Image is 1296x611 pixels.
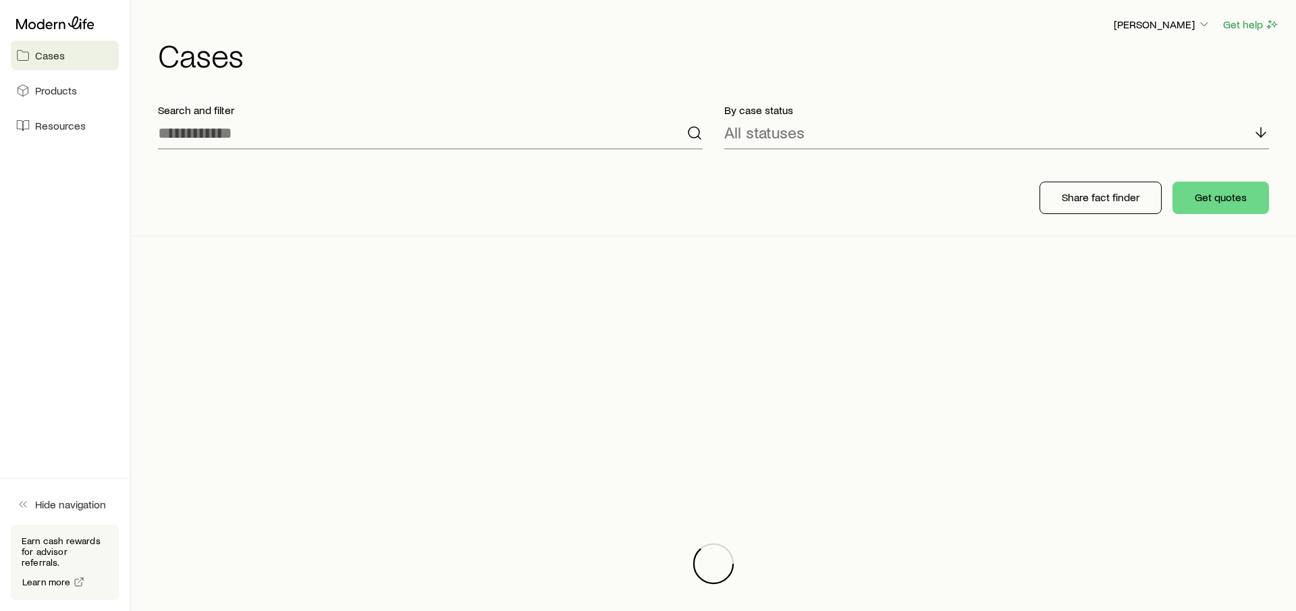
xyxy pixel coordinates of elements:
p: All statuses [724,123,805,142]
p: Search and filter [158,103,703,117]
span: Resources [35,119,86,132]
p: Share fact finder [1062,190,1139,204]
button: [PERSON_NAME] [1113,17,1212,33]
button: Hide navigation [11,489,119,519]
h1: Cases [158,38,1280,71]
a: Resources [11,111,119,140]
button: Get quotes [1172,182,1269,214]
span: Products [35,84,77,97]
span: Cases [35,49,65,62]
a: Products [11,76,119,105]
p: Earn cash rewards for advisor referrals. [22,535,108,568]
p: By case status [724,103,1269,117]
span: Hide navigation [35,498,106,511]
a: Cases [11,41,119,70]
div: Earn cash rewards for advisor referrals.Learn more [11,525,119,600]
button: Get help [1222,17,1280,32]
p: [PERSON_NAME] [1114,18,1211,31]
span: Learn more [22,577,71,587]
button: Share fact finder [1039,182,1162,214]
